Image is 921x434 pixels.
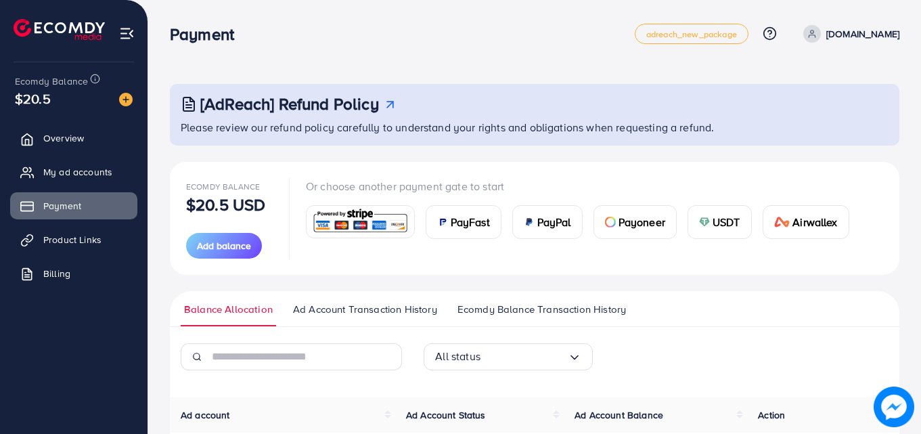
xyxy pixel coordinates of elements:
a: cardPayFast [426,205,501,239]
a: Payment [10,192,137,219]
span: Ad Account Transaction History [293,302,437,317]
img: card [524,217,535,227]
a: cardUSDT [688,205,752,239]
span: Payment [43,199,81,213]
input: Search for option [480,346,568,367]
a: cardPayoneer [593,205,677,239]
a: cardAirwallex [763,205,849,239]
span: Payoneer [619,214,665,230]
span: $20.5 [15,89,51,108]
span: Product Links [43,233,102,246]
span: Add balance [197,239,251,253]
span: All status [435,346,480,367]
button: Add balance [186,233,262,259]
img: card [774,217,790,227]
span: Ecomdy Balance Transaction History [457,302,626,317]
a: [DOMAIN_NAME] [798,25,899,43]
div: Search for option [424,343,593,370]
span: Billing [43,267,70,280]
img: image [119,93,133,106]
span: Ad Account Status [406,408,486,422]
span: My ad accounts [43,165,112,179]
h3: Payment [170,24,245,44]
span: USDT [713,214,740,230]
span: Airwallex [792,214,837,230]
img: menu [119,26,135,41]
a: cardPayPal [512,205,583,239]
img: card [311,207,410,236]
img: logo [14,19,105,40]
img: image [875,388,913,426]
span: adreach_new_package [646,30,737,39]
img: card [605,217,616,227]
span: Balance Allocation [184,302,273,317]
a: My ad accounts [10,158,137,186]
p: $20.5 USD [186,196,265,213]
span: PayPal [537,214,571,230]
a: adreach_new_package [635,24,748,44]
a: Billing [10,260,137,287]
p: Or choose another payment gate to start [306,178,860,194]
img: card [699,217,710,227]
h3: [AdReach] Refund Policy [200,94,379,114]
img: card [437,217,448,227]
a: Product Links [10,226,137,253]
span: Ecomdy Balance [186,181,260,192]
a: Overview [10,125,137,152]
span: Ecomdy Balance [15,74,88,88]
span: Ad account [181,408,230,422]
span: PayFast [451,214,490,230]
span: Ad Account Balance [575,408,663,422]
p: [DOMAIN_NAME] [826,26,899,42]
span: Action [758,408,785,422]
a: card [306,205,415,238]
p: Please review our refund policy carefully to understand your rights and obligations when requesti... [181,119,891,135]
span: Overview [43,131,84,145]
